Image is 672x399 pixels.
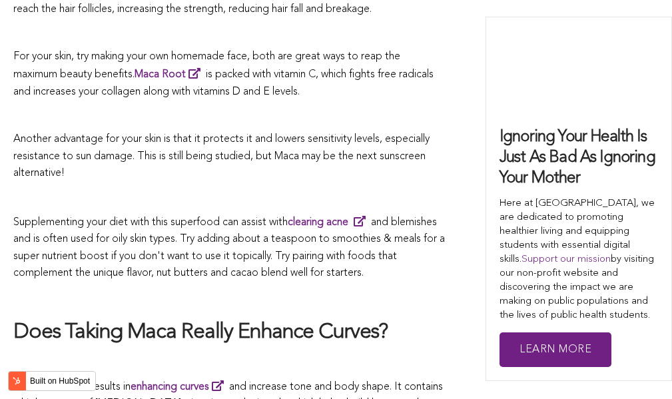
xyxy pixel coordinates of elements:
[288,217,371,228] a: clearing acne
[500,332,611,368] a: Learn More
[8,371,96,391] button: Built on HubSpot
[13,69,434,97] span: is packed with vitamin C, which fights free radicals and increases your collagen along with vitam...
[25,372,95,390] label: Built on HubSpot
[288,217,348,228] strong: clearing acne
[9,373,25,389] img: HubSpot sprocket logo
[13,217,445,279] span: Supplementing your diet with this superfood can assist with and blemishes and is often used for o...
[605,335,672,399] iframe: Chat Widget
[131,382,229,392] a: enhancing curves
[135,69,186,80] span: Maca Root
[13,51,400,81] span: For your skin, try making your own homemade face, both are great ways to reap the maximum beauty ...
[135,69,206,80] a: Maca Root
[13,319,446,347] h2: Does Taking Maca Really Enhance Curves?
[131,382,209,392] strong: enhancing curves
[13,134,430,179] span: Another advantage for your skin is that it protects it and lowers sensitivity levels, especially ...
